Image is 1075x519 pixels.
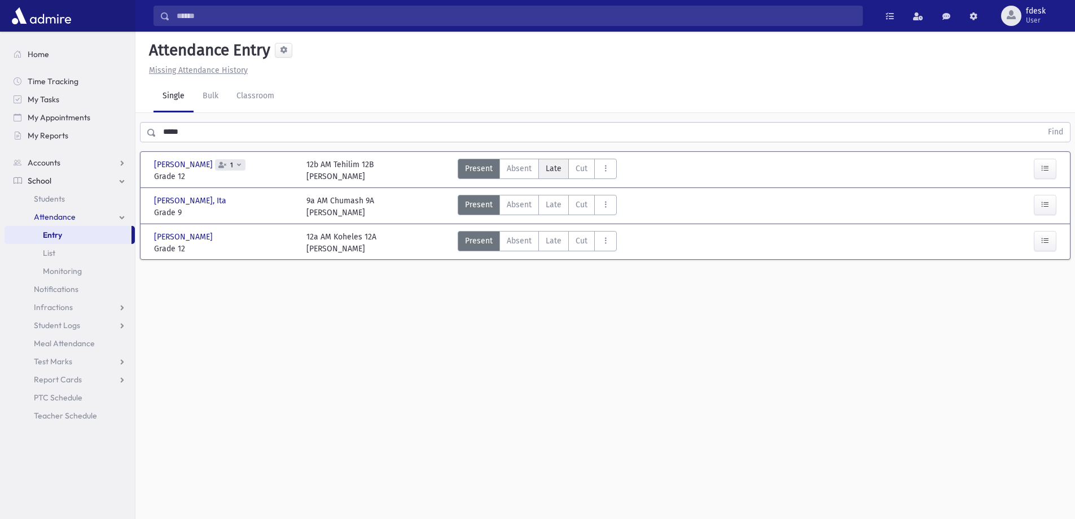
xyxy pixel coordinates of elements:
[576,199,587,211] span: Cut
[306,159,374,182] div: 12b AM Tehilim 12B [PERSON_NAME]
[5,316,135,334] a: Student Logs
[5,45,135,63] a: Home
[194,81,227,112] a: Bulk
[28,94,59,104] span: My Tasks
[153,81,194,112] a: Single
[1041,123,1070,142] button: Find
[5,280,135,298] a: Notifications
[5,370,135,389] a: Report Cards
[5,154,135,172] a: Accounts
[154,207,295,219] span: Grade 9
[507,235,532,247] span: Absent
[34,284,78,294] span: Notifications
[34,392,82,403] span: PTC Schedule
[43,230,62,240] span: Entry
[5,172,135,190] a: School
[5,90,135,108] a: My Tasks
[227,81,283,112] a: Classroom
[34,320,80,330] span: Student Logs
[465,163,493,175] span: Present
[576,235,587,247] span: Cut
[5,244,135,262] a: List
[5,190,135,208] a: Students
[507,199,532,211] span: Absent
[34,374,82,385] span: Report Cards
[306,231,376,255] div: 12a AM Koheles 12A [PERSON_NAME]
[28,176,51,186] span: School
[154,243,295,255] span: Grade 12
[34,302,73,312] span: Infractions
[5,127,135,145] a: My Reports
[5,389,135,407] a: PTC Schedule
[144,66,248,75] a: Missing Attendance History
[228,162,235,169] span: 1
[546,199,561,211] span: Late
[5,334,135,352] a: Meal Attendance
[34,356,72,367] span: Test Marks
[43,266,82,276] span: Monitoring
[458,159,617,182] div: AttTypes
[465,235,493,247] span: Present
[34,338,95,348] span: Meal Attendance
[546,235,561,247] span: Late
[306,195,374,219] div: 9a AM Chumash 9A [PERSON_NAME]
[28,112,90,123] span: My Appointments
[43,248,55,258] span: List
[5,208,135,226] a: Attendance
[1026,16,1046,25] span: User
[154,171,295,182] span: Grade 12
[458,231,617,255] div: AttTypes
[5,298,135,316] a: Infractions
[458,195,617,219] div: AttTypes
[465,199,493,211] span: Present
[546,163,561,175] span: Late
[28,158,60,168] span: Accounts
[144,41,270,60] h5: Attendance Entry
[154,195,229,207] span: [PERSON_NAME], Ita
[5,262,135,280] a: Monitoring
[170,6,862,26] input: Search
[5,352,135,370] a: Test Marks
[5,108,135,127] a: My Appointments
[34,194,65,204] span: Students
[28,130,68,141] span: My Reports
[28,49,49,59] span: Home
[34,212,76,222] span: Attendance
[154,231,215,243] span: [PERSON_NAME]
[5,72,135,90] a: Time Tracking
[5,407,135,425] a: Teacher Schedule
[507,163,532,175] span: Absent
[149,66,248,75] u: Missing Attendance History
[5,226,131,244] a: Entry
[154,159,215,171] span: [PERSON_NAME]
[1026,7,1046,16] span: fdesk
[28,76,78,86] span: Time Tracking
[34,411,97,421] span: Teacher Schedule
[9,5,74,27] img: AdmirePro
[576,163,587,175] span: Cut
